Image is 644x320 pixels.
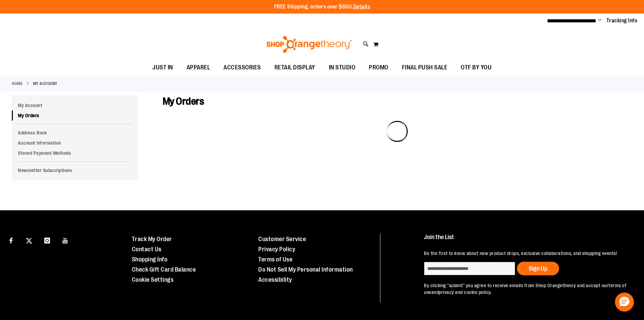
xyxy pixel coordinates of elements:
strong: My Account [33,81,57,87]
a: Account Information [12,138,138,148]
a: Visit our Youtube page [59,234,71,246]
button: Hello, have a question? Let’s chat. [615,293,634,312]
a: My Orders [12,110,138,121]
a: Visit our Facebook page [5,234,17,246]
span: ACCESSORIES [223,60,261,75]
a: RETAIL DISPLAY [268,60,322,76]
a: Terms of Use [258,256,292,263]
a: PROMO [362,60,395,76]
p: FREE Shipping, orders over $600. [274,3,370,11]
a: Tracking Info [606,17,638,24]
button: Sign Up [517,262,559,275]
p: Be the first to know about new product drops, exclusive collaborations, and shopping events! [424,250,628,257]
a: privacy and cookie policy. [439,290,492,295]
a: Visit our X page [23,234,35,246]
a: APPAREL [180,60,217,76]
a: ACCESSORIES [217,60,268,76]
a: Customer Service [258,236,306,242]
span: FINAL PUSH SALE [402,60,448,75]
a: Check Gift Card Balance [132,266,196,273]
a: Details [353,4,370,10]
a: Newsletter Subscriptions [12,165,138,175]
img: Twitter [26,238,32,244]
a: Home [12,81,23,87]
p: By clicking "submit" you agree to receive emails from Shop Orangetheory and accept our and [424,282,628,296]
a: My Account [12,100,138,110]
h4: Join the List [424,234,628,247]
button: Account menu [598,17,601,24]
a: Contact Us [132,246,162,253]
a: Accessibility [258,276,292,283]
a: Shopping Info [132,256,168,263]
span: RETAIL DISPLAY [275,60,315,75]
a: Stored Payment Methods [12,148,138,158]
img: Shop Orangetheory [265,36,353,53]
span: JUST IN [152,60,173,75]
span: My Orders [163,95,204,107]
span: OTF BY YOU [461,60,492,75]
a: Visit our Instagram page [41,234,53,246]
a: IN STUDIO [322,60,362,76]
a: Do Not Sell My Personal Information [258,266,353,273]
span: Sign Up [529,265,547,272]
a: FINAL PUSH SALE [395,60,454,76]
a: Privacy Policy [258,246,295,253]
span: APPAREL [187,60,210,75]
a: Address Book [12,128,138,138]
input: enter email [424,262,515,275]
a: Cookie Settings [132,276,174,283]
span: PROMO [369,60,388,75]
a: JUST IN [146,60,180,76]
a: Track My Order [132,236,172,242]
span: IN STUDIO [329,60,356,75]
a: OTF BY YOU [454,60,498,76]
